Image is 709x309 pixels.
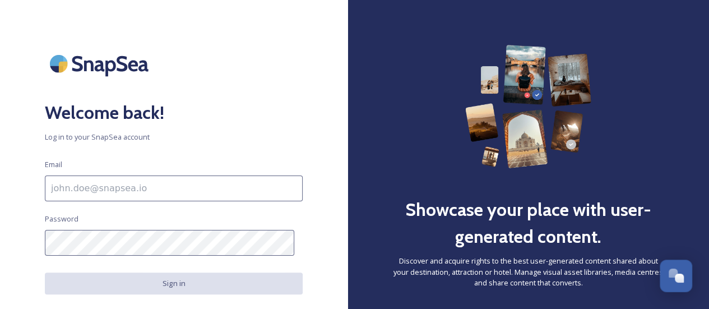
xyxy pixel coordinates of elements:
[660,260,692,292] button: Open Chat
[392,256,664,288] span: Discover and acquire rights to the best user-generated content shared about your destination, att...
[392,196,664,250] h2: Showcase your place with user-generated content.
[45,273,303,294] button: Sign in
[45,132,303,142] span: Log in to your SnapSea account
[45,176,303,201] input: john.doe@snapsea.io
[45,99,303,126] h2: Welcome back!
[465,45,591,168] img: 63b42ca75bacad526042e722_Group%20154-p-800.png
[45,214,78,224] span: Password
[45,159,62,170] span: Email
[45,45,157,82] img: SnapSea Logo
